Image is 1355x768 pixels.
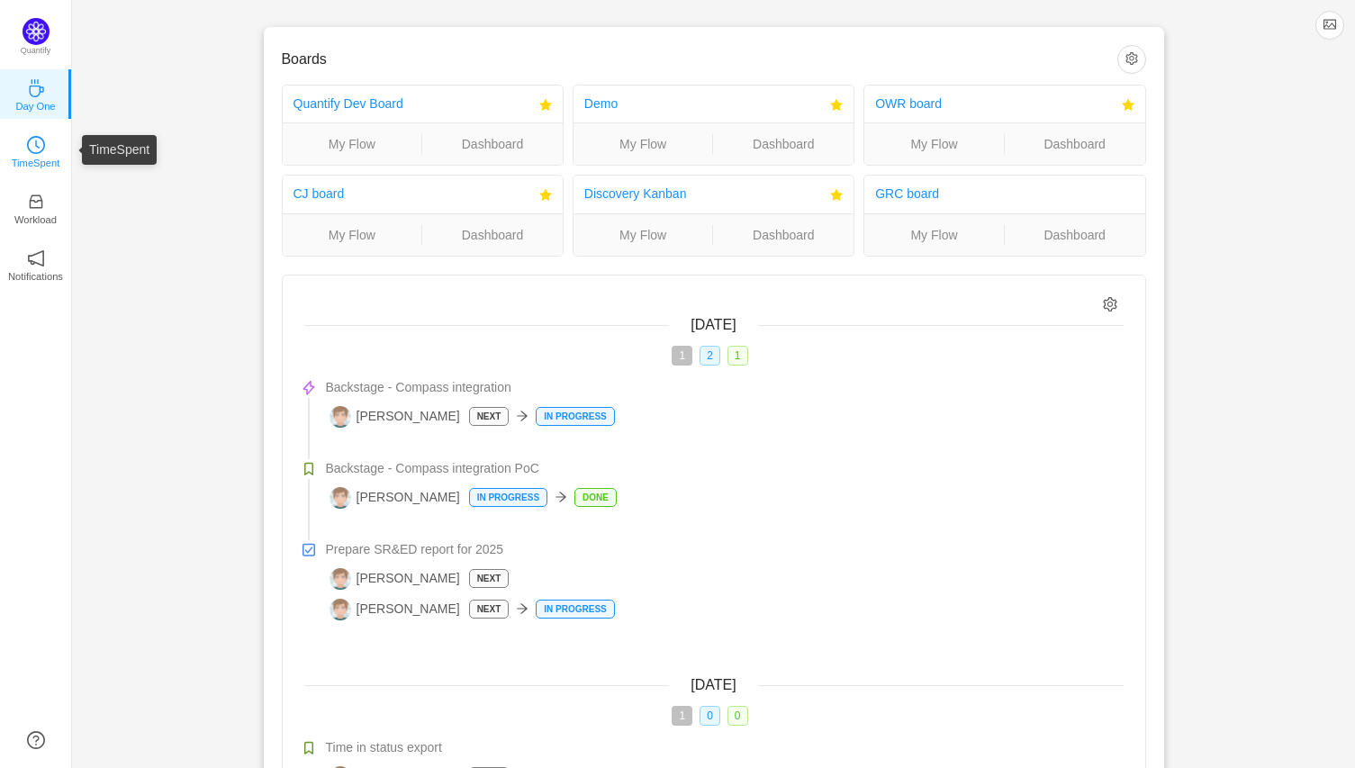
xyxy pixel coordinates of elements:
[14,212,57,228] p: Workload
[584,186,687,201] a: Discovery Kanban
[330,487,351,509] img: GM
[330,568,351,590] img: GM
[27,198,45,216] a: icon: inboxWorkload
[470,489,547,506] p: In Progress
[700,706,720,726] span: 0
[330,406,460,428] span: [PERSON_NAME]
[539,189,552,202] i: icon: star
[326,738,1124,757] a: Time in status export
[1005,134,1145,154] a: Dashboard
[27,249,45,267] i: icon: notification
[830,189,843,202] i: icon: star
[294,186,345,201] a: CJ board
[15,98,55,114] p: Day One
[326,378,1124,397] a: Backstage - Compass integration
[700,346,720,366] span: 2
[27,255,45,273] a: icon: notificationNotifications
[470,601,509,618] p: Next
[27,85,45,103] a: icon: coffeeDay One
[691,677,736,692] span: [DATE]
[282,50,1117,68] h3: Boards
[12,155,60,171] p: TimeSpent
[21,45,51,58] p: Quantify
[283,225,422,245] a: My Flow
[727,706,748,726] span: 0
[713,134,854,154] a: Dashboard
[555,491,567,503] i: icon: arrow-right
[539,99,552,112] i: icon: star
[575,489,616,506] p: Done
[672,346,692,366] span: 1
[727,346,748,366] span: 1
[516,602,528,615] i: icon: arrow-right
[864,134,1004,154] a: My Flow
[584,96,618,111] a: Demo
[294,96,403,111] a: Quantify Dev Board
[326,738,442,757] span: Time in status export
[330,599,460,620] span: [PERSON_NAME]
[875,96,942,111] a: OWR board
[326,540,1124,559] a: Prepare SR&ED report for 2025
[1005,225,1145,245] a: Dashboard
[27,731,45,749] a: icon: question-circle
[537,601,613,618] p: In Progress
[470,408,509,425] p: Next
[330,487,460,509] span: [PERSON_NAME]
[691,317,736,332] span: [DATE]
[330,406,351,428] img: GM
[326,459,1124,478] a: Backstage - Compass integration PoC
[23,18,50,45] img: Quantify
[27,193,45,211] i: icon: inbox
[27,136,45,154] i: icon: clock-circle
[8,268,63,285] p: Notifications
[330,599,351,620] img: GM
[27,141,45,159] a: icon: clock-circleTimeSpent
[422,225,563,245] a: Dashboard
[574,225,713,245] a: My Flow
[1117,45,1146,74] button: icon: setting
[27,79,45,97] i: icon: coffee
[516,410,528,422] i: icon: arrow-right
[875,186,939,201] a: GRC board
[574,134,713,154] a: My Flow
[1103,297,1118,312] i: icon: setting
[672,706,692,726] span: 1
[1122,99,1134,112] i: icon: star
[330,568,460,590] span: [PERSON_NAME]
[326,459,539,478] span: Backstage - Compass integration PoC
[713,225,854,245] a: Dashboard
[326,378,511,397] span: Backstage - Compass integration
[326,540,504,559] span: Prepare SR&ED report for 2025
[537,408,613,425] p: In Progress
[283,134,422,154] a: My Flow
[470,570,509,587] p: Next
[830,99,843,112] i: icon: star
[864,225,1004,245] a: My Flow
[1315,11,1344,40] button: icon: picture
[422,134,563,154] a: Dashboard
